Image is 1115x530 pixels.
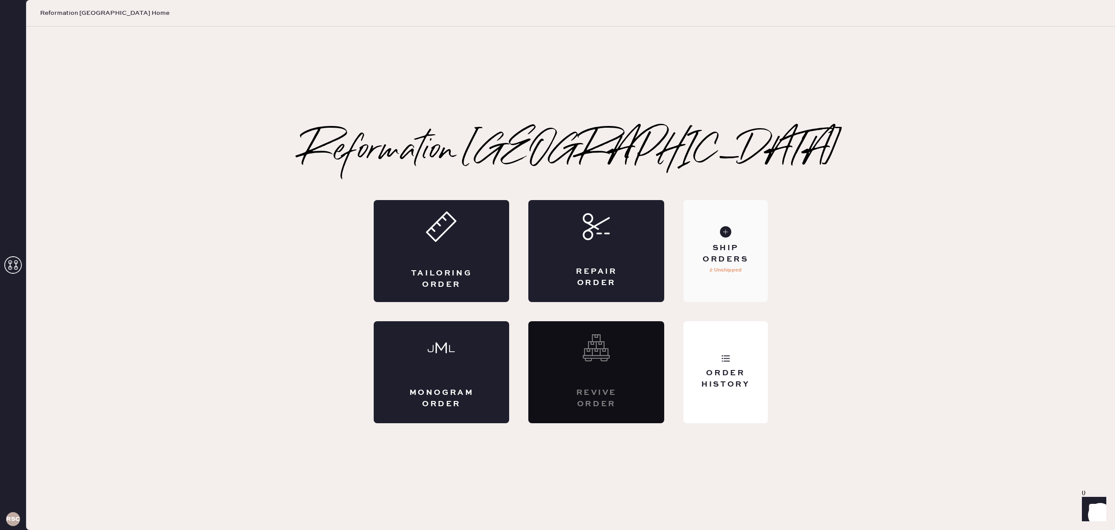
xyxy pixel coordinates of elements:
div: Repair Order [563,266,629,288]
div: Revive order [563,387,629,409]
div: Monogram Order [409,387,475,409]
div: Interested? Contact us at care@hemster.co [528,321,664,423]
p: 2 Unshipped [710,265,742,275]
span: Reformation [GEOGRAPHIC_DATA] Home [40,9,169,17]
h2: Reformation [GEOGRAPHIC_DATA] [301,134,840,169]
div: Ship Orders [690,243,760,265]
div: Order History [690,368,760,390]
h3: RSCPA [6,516,20,522]
div: Tailoring Order [409,268,475,290]
iframe: Front Chat [1074,491,1111,528]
